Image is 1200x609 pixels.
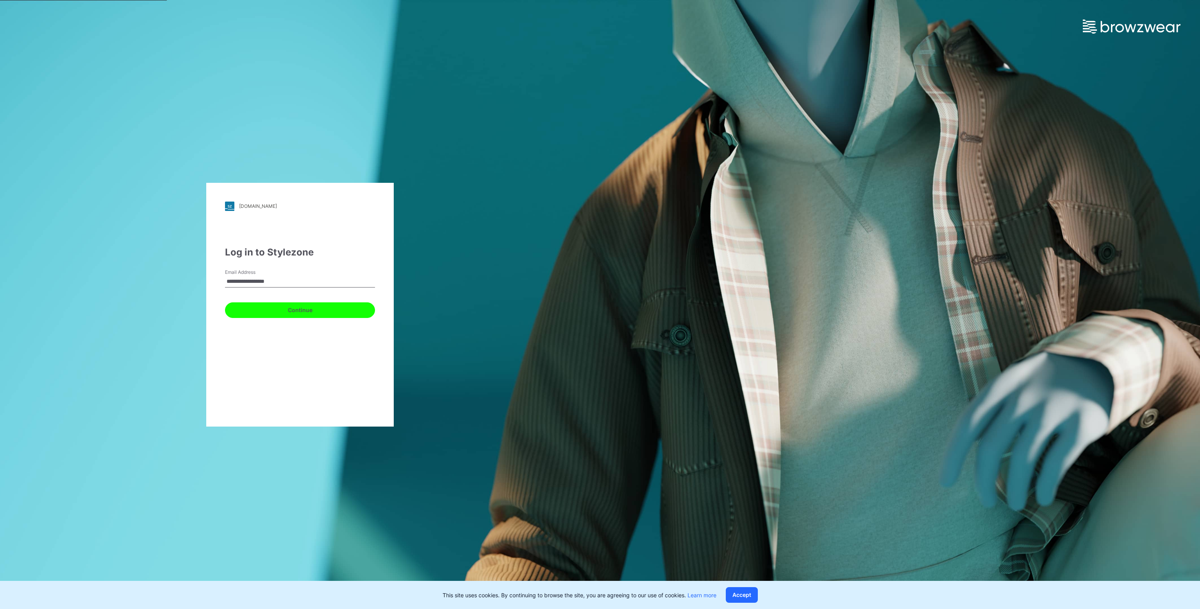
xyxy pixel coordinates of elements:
button: Accept [726,587,758,603]
div: Log in to Stylezone [225,245,375,259]
label: Email Address [225,269,280,276]
a: Learn more [687,592,716,598]
div: [DOMAIN_NAME] [239,203,277,209]
button: Continue [225,302,375,318]
p: This site uses cookies. By continuing to browse the site, you are agreeing to our use of cookies. [443,591,716,599]
a: [DOMAIN_NAME] [225,202,375,211]
img: stylezone-logo.562084cfcfab977791bfbf7441f1a819.svg [225,202,234,211]
img: browzwear-logo.e42bd6dac1945053ebaf764b6aa21510.svg [1083,20,1180,34]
